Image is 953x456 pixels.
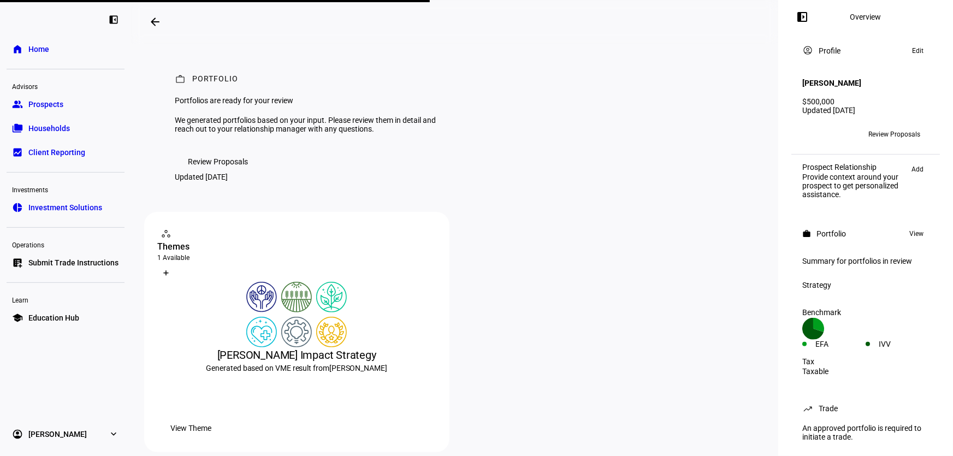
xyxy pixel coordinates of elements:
[28,257,119,268] span: Submit Trade Instructions
[12,123,23,134] eth-mat-symbol: folder_copy
[802,402,929,415] eth-panel-overview-card-header: Trade
[175,173,228,181] div: Updated [DATE]
[12,44,23,55] eth-mat-symbol: home
[28,312,79,323] span: Education Hub
[28,44,49,55] span: Home
[7,78,125,93] div: Advisors
[161,228,171,239] mat-icon: workspaces
[12,429,23,440] eth-mat-symbol: account_circle
[28,147,85,158] span: Client Reporting
[802,106,929,115] div: Updated [DATE]
[12,312,23,323] eth-mat-symbol: school
[909,227,924,240] span: View
[157,240,436,253] div: Themes
[806,131,816,138] span: BM
[911,163,924,176] span: Add
[879,340,929,348] div: IVV
[149,15,162,28] mat-icon: arrow_backwards
[108,429,119,440] eth-mat-symbol: expand_more
[868,126,920,143] span: Review Proposals
[192,74,238,85] div: Portfolio
[802,308,929,317] div: Benchmark
[802,97,929,106] div: $500,000
[175,74,186,85] mat-icon: work
[281,317,312,347] img: financialStability.colored.svg
[175,116,443,133] div: We generated portfolios based on your input. Please review them in detail and reach out to your r...
[28,202,102,213] span: Investment Solutions
[7,292,125,307] div: Learn
[815,340,866,348] div: EFA
[316,282,347,312] img: climateChange.colored.svg
[157,417,224,439] button: View Theme
[907,44,929,57] button: Edit
[802,163,906,171] div: Prospect Relationship
[12,99,23,110] eth-mat-symbol: group
[860,126,929,143] button: Review Proposals
[819,46,840,55] div: Profile
[796,419,936,446] div: An approved portfolio is required to initiate a trade.
[175,96,443,105] div: Portfolios are ready for your review
[802,281,929,289] div: Strategy
[802,173,906,199] div: Provide context around your prospect to get personalized assistance.
[796,10,809,23] mat-icon: left_panel_open
[802,357,929,366] div: Tax
[281,282,312,312] img: sustainableAgriculture.colored.svg
[246,317,277,347] img: healthWellness.colored.svg
[12,202,23,213] eth-mat-symbol: pie_chart
[819,404,838,413] div: Trade
[7,236,125,252] div: Operations
[802,257,929,265] div: Summary for portfolios in review
[28,99,63,110] span: Prospects
[12,147,23,158] eth-mat-symbol: bid_landscape
[7,197,125,218] a: pie_chartInvestment Solutions
[7,38,125,60] a: homeHome
[157,363,436,374] div: Generated based on VME result from
[12,257,23,268] eth-mat-symbol: list_alt_add
[170,417,211,439] span: View Theme
[157,347,436,363] div: [PERSON_NAME] Impact Strategy
[108,14,119,25] eth-mat-symbol: left_panel_close
[28,429,87,440] span: [PERSON_NAME]
[246,282,277,312] img: humanRights.colored.svg
[188,151,248,173] span: Review Proposals
[802,227,929,240] eth-panel-overview-card-header: Portfolio
[904,227,929,240] button: View
[802,45,813,56] mat-icon: account_circle
[157,253,436,262] div: 1 Available
[7,117,125,139] a: folder_copyHouseholds
[316,317,347,347] img: corporateEthics.custom.svg
[28,123,70,134] span: Households
[7,181,125,197] div: Investments
[802,403,813,414] mat-icon: trending_up
[175,151,261,173] button: Review Proposals
[329,364,387,372] span: [PERSON_NAME]
[816,229,846,238] div: Portfolio
[802,79,861,87] h4: [PERSON_NAME]
[802,44,929,57] eth-panel-overview-card-header: Profile
[7,93,125,115] a: groupProspects
[906,163,929,176] button: Add
[912,44,924,57] span: Edit
[802,229,811,238] mat-icon: work
[850,13,881,21] div: Overview
[7,141,125,163] a: bid_landscapeClient Reporting
[802,367,929,376] div: Taxable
